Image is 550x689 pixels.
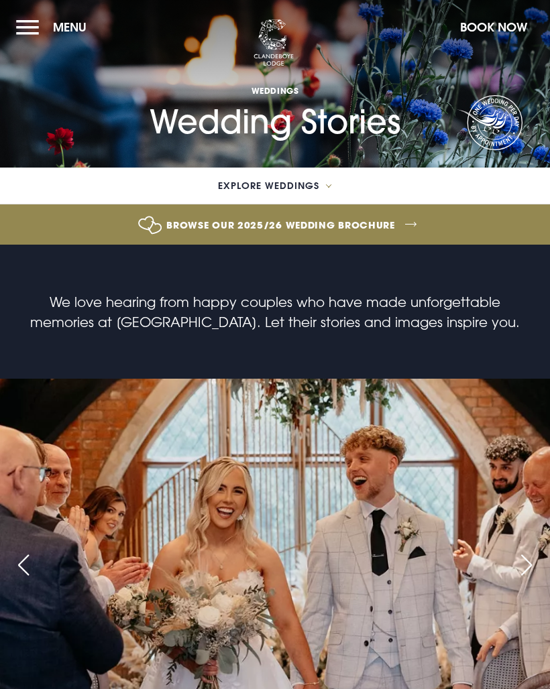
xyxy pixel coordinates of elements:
img: Clandeboye Lodge [254,19,294,66]
button: Book Now [453,13,534,42]
span: Menu [53,19,87,35]
button: Menu [16,13,93,42]
div: Next slide [510,550,543,580]
div: Previous slide [7,550,40,580]
p: We love hearing from happy couples who have made unforgettable memories at [GEOGRAPHIC_DATA]. Let... [16,292,534,332]
span: Explore Weddings [218,181,319,190]
span: Weddings [150,85,400,96]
